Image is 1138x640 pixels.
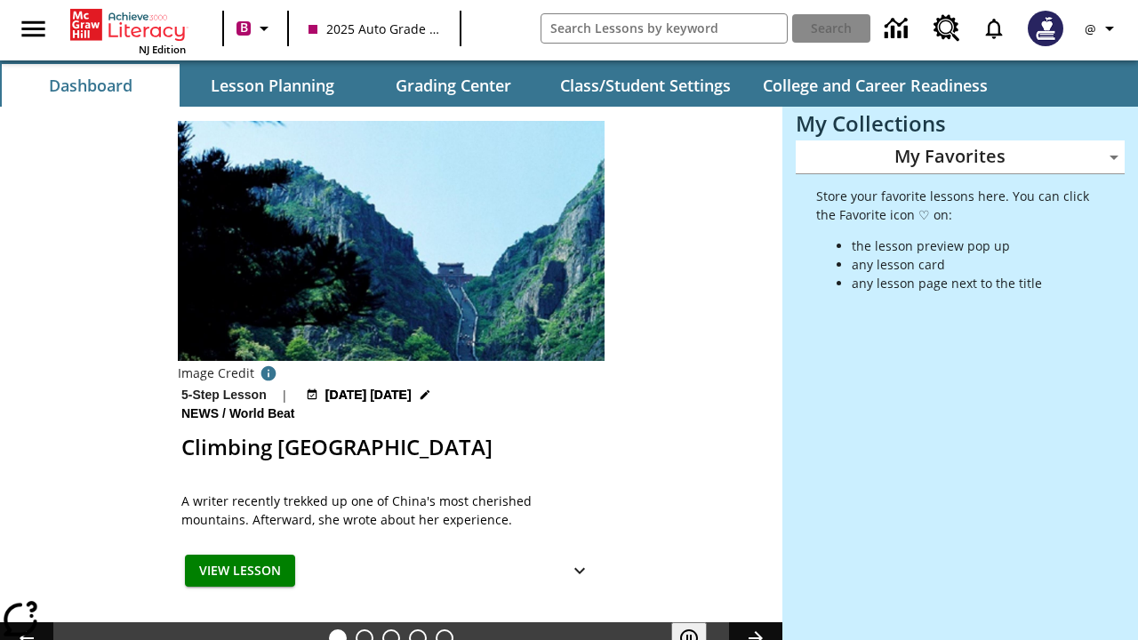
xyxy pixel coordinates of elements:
[181,492,601,529] div: A writer recently trekked up one of China's most cherished mountains. Afterward, she wrote about ...
[923,4,971,52] a: Resource Center, Will open in new tab
[178,364,254,382] p: Image Credit
[70,7,186,43] a: Home
[240,17,248,39] span: B
[1074,12,1131,44] button: Profile/Settings
[302,386,435,404] button: Jul 22 - Jun 30 Choose Dates
[325,386,412,404] span: [DATE] [DATE]
[178,121,605,361] img: 6000 stone steps to climb Mount Tai in Chinese countryside
[796,140,1125,174] div: My Favorites
[874,4,923,53] a: Data Center
[181,431,601,463] h2: Climbing Mount Tai
[139,43,186,56] span: NJ Edition
[971,5,1017,52] a: Notifications
[254,361,283,386] button: Credit for photo and all related images: Public Domain/Charlie Fong
[852,255,1091,274] li: any lesson card
[562,555,597,588] button: Show Details
[183,64,361,107] button: Lesson Planning
[2,64,180,107] button: Dashboard
[796,111,1125,136] h3: My Collections
[541,14,787,43] input: search field
[7,3,60,55] button: Open side menu
[229,12,282,44] button: Boost Class color is violet red. Change class color
[749,64,1002,107] button: College and Career Readiness
[181,404,222,424] span: News
[309,20,440,38] span: 2025 Auto Grade 10
[70,5,186,56] div: Home
[281,386,288,404] span: |
[229,404,299,424] span: World Beat
[1085,20,1096,38] span: @
[546,64,745,107] button: Class/Student Settings
[365,64,542,107] button: Grading Center
[1017,5,1074,52] button: Select a new avatar
[852,236,1091,255] li: the lesson preview pop up
[852,274,1091,292] li: any lesson page next to the title
[181,386,267,404] p: 5-Step Lesson
[816,187,1091,224] p: Store your favorite lessons here. You can click the Favorite icon ♡ on:
[185,555,295,588] button: View Lesson
[1028,11,1063,46] img: Avatar
[222,406,226,420] span: /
